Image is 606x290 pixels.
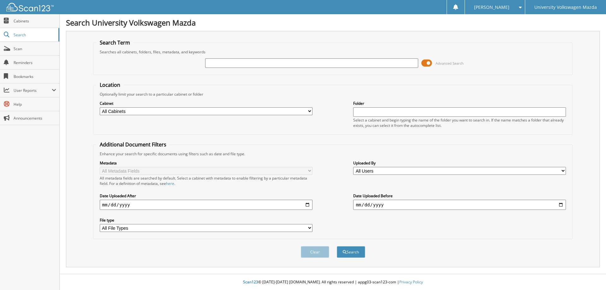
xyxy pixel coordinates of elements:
[166,181,174,186] a: here
[97,151,569,157] div: Enhance your search for specific documents using filters such as date and file type.
[301,246,329,258] button: Clear
[14,102,56,107] span: Help
[14,46,56,51] span: Scan
[100,175,312,186] div: All metadata fields are searched by default. Select a cabinet with metadata to enable filtering b...
[60,275,606,290] div: © [DATE]-[DATE] [DOMAIN_NAME]. All rights reserved | appg03-scan123-com |
[243,279,258,285] span: Scan123
[353,193,566,198] label: Date Uploaded Before
[66,17,600,28] h1: Search University Volkswagen Mazda
[14,60,56,65] span: Reminders
[100,101,312,106] label: Cabinet
[14,74,56,79] span: Bookmarks
[534,5,597,9] span: University Volkswagen Mazda
[353,200,566,210] input: end
[14,18,56,24] span: Cabinets
[474,5,509,9] span: [PERSON_NAME]
[97,141,169,148] legend: Additional Document Filters
[353,101,566,106] label: Folder
[353,117,566,128] div: Select a cabinet and begin typing the name of the folder you want to search in. If the name match...
[100,217,312,223] label: File type
[436,61,464,66] span: Advanced Search
[574,260,606,290] iframe: Chat Widget
[97,92,569,97] div: Optionally limit your search to a particular cabinet or folder
[100,193,312,198] label: Date Uploaded After
[14,115,56,121] span: Announcements
[14,88,52,93] span: User Reports
[100,200,312,210] input: start
[100,160,312,166] label: Metadata
[97,39,133,46] legend: Search Term
[353,160,566,166] label: Uploaded By
[337,246,365,258] button: Search
[14,32,55,38] span: Search
[97,81,123,88] legend: Location
[6,3,54,11] img: scan123-logo-white.svg
[399,279,423,285] a: Privacy Policy
[97,49,569,55] div: Searches all cabinets, folders, files, metadata, and keywords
